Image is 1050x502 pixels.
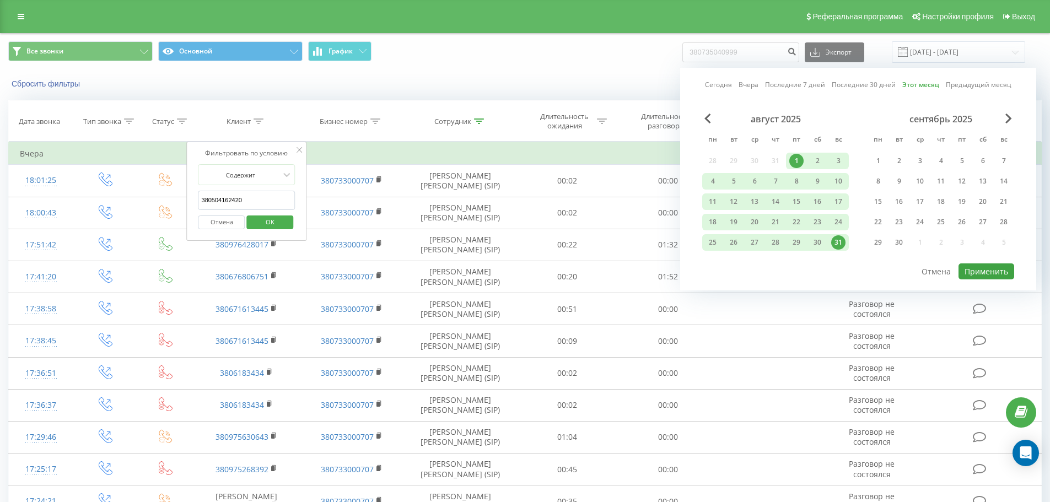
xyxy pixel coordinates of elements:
[767,132,784,149] abbr: четверг
[812,12,903,21] span: Реферальная программа
[909,173,930,190] div: ср 10 сент. 2025 г.
[725,132,742,149] abbr: вторник
[747,235,762,250] div: 27
[20,427,62,448] div: 17:29:46
[216,304,268,314] a: 380671613445
[786,153,807,169] div: пт 1 авг. 2025 г.
[933,132,949,149] abbr: четверг
[828,153,849,169] div: вс 3 авг. 2025 г.
[517,389,618,421] td: 00:02
[618,165,719,197] td: 00:00
[517,293,618,325] td: 00:51
[892,235,906,250] div: 30
[216,239,268,250] a: 380976428017
[959,263,1014,279] button: Применить
[889,193,909,210] div: вт 16 сент. 2025 г.
[308,41,371,61] button: График
[871,174,885,188] div: 8
[20,266,62,288] div: 17:41:20
[198,191,295,210] input: Введите значение
[913,174,927,188] div: 10
[810,174,825,188] div: 9
[807,153,828,169] div: сб 2 авг. 2025 г.
[789,215,804,229] div: 22
[789,195,804,209] div: 15
[706,195,720,209] div: 11
[868,193,889,210] div: пн 15 сент. 2025 г.
[682,42,799,62] input: Поиск по номеру
[723,193,744,210] div: вт 12 авг. 2025 г.
[765,173,786,190] div: чт 7 авг. 2025 г.
[913,215,927,229] div: 24
[993,214,1014,230] div: вс 28 сент. 2025 г.
[849,331,895,351] span: Разговор не состоялся
[702,193,723,210] div: пн 11 авг. 2025 г.
[892,195,906,209] div: 16
[404,421,517,453] td: [PERSON_NAME] [PERSON_NAME] (SIP)
[255,213,286,230] span: OK
[20,363,62,384] div: 17:36:51
[972,153,993,169] div: сб 6 сент. 2025 г.
[152,117,174,126] div: Статус
[723,214,744,230] div: вт 19 авг. 2025 г.
[828,234,849,251] div: вс 31 авг. 2025 г.
[216,431,268,442] a: 380975630643
[321,175,374,186] a: 380733000707
[404,454,517,485] td: [PERSON_NAME] [PERSON_NAME] (SIP)
[892,174,906,188] div: 9
[20,395,62,416] div: 17:36:37
[618,261,719,293] td: 01:52
[786,193,807,210] div: пт 15 авг. 2025 г.
[434,117,471,126] div: Сотрудник
[810,215,825,229] div: 23
[220,400,264,410] a: 3806183434
[871,215,885,229] div: 22
[8,41,153,61] button: Все звонки
[930,173,951,190] div: чт 11 сент. 2025 г.
[832,79,896,90] a: Последние 30 дней
[246,215,293,229] button: OK
[849,299,895,319] span: Разговор не состоялся
[705,79,732,90] a: Сегодня
[871,235,885,250] div: 29
[321,207,374,218] a: 380733000707
[404,229,517,261] td: [PERSON_NAME] [PERSON_NAME] (SIP)
[807,193,828,210] div: сб 16 авг. 2025 г.
[227,117,251,126] div: Клиент
[765,193,786,210] div: чт 14 авг. 2025 г.
[706,215,720,229] div: 18
[517,325,618,357] td: 00:09
[976,215,990,229] div: 27
[404,165,517,197] td: [PERSON_NAME] [PERSON_NAME] (SIP)
[976,195,990,209] div: 20
[321,239,374,250] a: 380733000707
[909,214,930,230] div: ср 24 сент. 2025 г.
[618,229,719,261] td: 01:32
[739,79,758,90] a: Вчера
[922,12,994,21] span: Настройки профиля
[723,234,744,251] div: вт 26 авг. 2025 г.
[831,174,846,188] div: 10
[321,304,374,314] a: 380733000707
[892,154,906,168] div: 2
[788,132,805,149] abbr: пятница
[517,197,618,229] td: 00:02
[934,215,948,229] div: 25
[636,112,695,131] div: Длительность разговора
[8,79,85,89] button: Сбросить фильтры
[26,47,63,56] span: Все звонки
[765,79,825,90] a: Последние 7 дней
[1013,440,1039,466] div: Open Intercom Messenger
[618,325,719,357] td: 00:00
[993,173,1014,190] div: вс 14 сент. 2025 г.
[704,114,711,123] span: Previous Month
[955,154,969,168] div: 5
[955,174,969,188] div: 12
[786,234,807,251] div: пт 29 авг. 2025 г.
[789,174,804,188] div: 8
[744,193,765,210] div: ср 13 авг. 2025 г.
[909,153,930,169] div: ср 3 сент. 2025 г.
[902,79,939,90] a: Этот месяц
[951,214,972,230] div: пт 26 сент. 2025 г.
[868,214,889,230] div: пн 22 сент. 2025 г.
